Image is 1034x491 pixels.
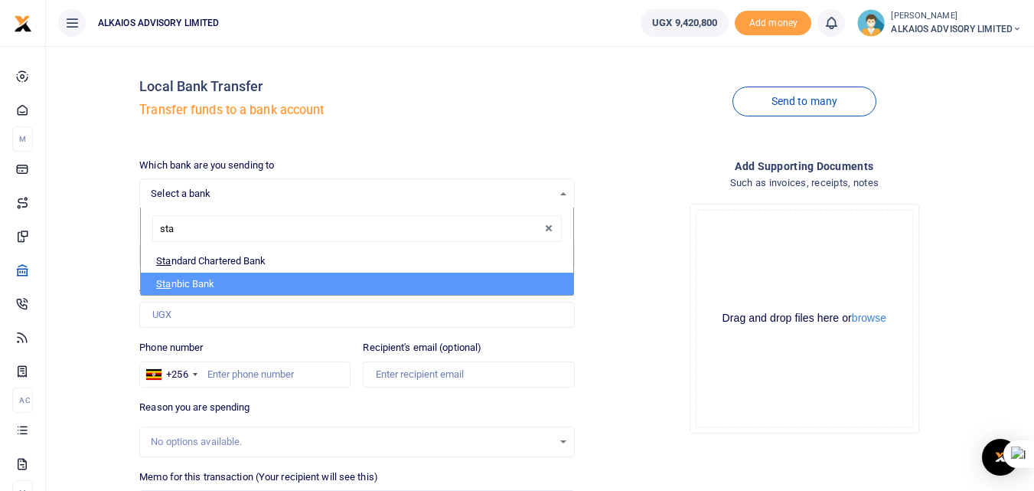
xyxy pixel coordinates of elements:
a: profile-user [PERSON_NAME] ALKAIOS ADVISORY LIMITED [857,9,1022,37]
div: No options available. [151,434,552,450]
img: logo-small [14,15,32,33]
li: M [12,126,33,152]
span: ALKAIOS ADVISORY LIMITED [891,22,1022,36]
span: Add money [735,11,811,36]
label: Recipient's email (optional) [363,340,481,355]
h4: Local Bank Transfer [139,78,574,95]
div: Open Intercom Messenger [982,439,1019,476]
input: UGX [139,302,574,328]
li: Ac [12,388,33,413]
div: Uganda: +256 [140,362,201,387]
input: Enter phone number [139,362,351,388]
a: Add money [735,16,811,28]
label: Phone number [139,340,203,355]
h4: Such as invoices, receipts, notes [587,175,1022,191]
button: browse [852,313,886,323]
div: File Uploader [690,204,919,434]
h5: Transfer funds to a bank account [139,103,574,118]
label: Recipient's account number [139,221,261,237]
div: Drag and drop files here or [696,311,912,326]
h4: Add supporting Documents [587,158,1022,175]
span: ALKAIOS ADVISORY LIMITED [92,16,225,30]
li: Wallet ballance [634,9,735,37]
label: Reason you are spending [139,400,250,415]
div: +256 [166,367,188,382]
li: nbic Bank [141,273,572,296]
small: [PERSON_NAME] [891,10,1022,23]
a: logo-small logo-large logo-large [14,17,32,28]
a: Send to many [732,87,876,116]
span: Sta [156,255,171,267]
span: UGX 9,420,800 [652,15,717,31]
li: ndard Chartered Bank [141,250,572,273]
img: profile-user [857,9,885,37]
span: Sta [156,278,171,290]
input: Enter account number [139,242,351,268]
a: UGX 9,420,800 [641,9,729,37]
label: Memo for this transaction (Your recipient will see this) [139,470,378,485]
label: Which bank are you sending to [139,158,274,173]
input: Enter recipient email [363,362,574,388]
span: Select a bank [151,186,552,201]
li: Toup your wallet [735,11,811,36]
label: Amount you want to send [139,280,250,296]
